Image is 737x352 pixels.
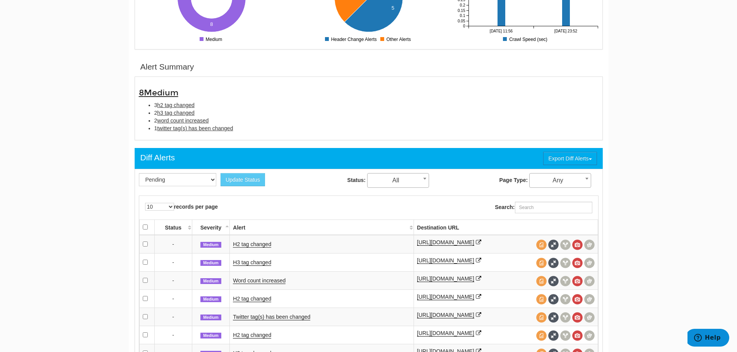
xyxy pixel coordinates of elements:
li: 3 [154,101,598,109]
a: H2 tag changed [233,241,271,248]
li: 2 [154,109,598,117]
a: H2 tag changed [233,296,271,302]
a: Word count increased [233,277,286,284]
th: Severity: activate to sort column descending [192,219,230,235]
th: Status: activate to sort column ascending [154,219,192,235]
span: Compare screenshots [584,258,595,268]
span: twitter tag(s) has been changed [157,125,233,131]
tspan: [DATE] 23:52 [554,29,577,33]
strong: Status: [347,177,366,183]
tspan: 0.1 [460,14,465,18]
a: [URL][DOMAIN_NAME] [417,275,474,282]
span: View screenshot [572,294,583,304]
span: Full Source Diff [548,312,559,323]
a: [URL][DOMAIN_NAME] [417,330,474,337]
tspan: [DATE] 11:56 [489,29,513,33]
span: Full Source Diff [548,330,559,341]
span: word count increased [157,117,209,124]
span: h2 tag changed [157,102,195,108]
button: Export Diff Alerts [543,152,597,165]
td: - [154,235,192,253]
tspan: 0 [463,24,465,28]
li: 1 [154,124,598,132]
span: Any [530,175,591,186]
span: View headers [560,294,571,304]
button: Update Status [221,173,265,186]
a: [URL][DOMAIN_NAME] [417,257,474,264]
span: View screenshot [572,330,583,341]
span: Compare screenshots [584,294,595,304]
a: H3 tag changed [233,259,271,266]
span: View headers [560,276,571,286]
td: - [154,326,192,344]
span: Medium [200,278,221,284]
span: Full Source Diff [548,276,559,286]
span: 8 [139,88,178,98]
span: All [368,175,429,186]
span: All [367,173,429,188]
span: View source [536,276,547,286]
tspan: 0.2 [460,3,465,7]
div: Diff Alerts [140,152,175,163]
select: records per page [145,203,174,211]
span: h3 tag changed [157,110,195,116]
span: Compare screenshots [584,330,595,341]
span: View source [536,258,547,268]
a: [URL][DOMAIN_NAME] [417,312,474,318]
tspan: 0.05 [458,19,465,23]
span: Compare screenshots [584,276,595,286]
a: [URL][DOMAIN_NAME] [417,239,474,246]
span: View source [536,312,547,323]
label: Search: [495,202,592,213]
span: Compare screenshots [584,312,595,323]
td: - [154,253,192,271]
span: Full Source Diff [548,240,559,250]
th: Alert: activate to sort column ascending [230,219,414,235]
span: Medium [200,242,221,248]
span: Full Source Diff [548,258,559,268]
td: - [154,308,192,326]
span: View source [536,330,547,341]
td: - [154,289,192,308]
span: View screenshot [572,312,583,323]
span: Any [529,173,591,188]
span: Medium [144,88,178,98]
th: Destination URL [414,219,598,235]
li: 2 [154,117,598,124]
span: Medium [200,296,221,303]
span: View screenshot [572,240,583,250]
span: Medium [200,315,221,321]
span: Medium [200,333,221,339]
span: View screenshot [572,258,583,268]
span: View source [536,294,547,304]
a: H2 tag changed [233,332,271,338]
span: View headers [560,312,571,323]
div: Alert Summary [140,61,194,73]
label: records per page [145,203,218,211]
td: - [154,271,192,289]
input: Search: [515,202,592,213]
tspan: 0.15 [458,9,465,13]
span: View headers [560,330,571,341]
span: View headers [560,258,571,268]
span: View screenshot [572,276,583,286]
span: View source [536,240,547,250]
span: Medium [200,260,221,266]
a: [URL][DOMAIN_NAME] [417,294,474,300]
span: Compare screenshots [584,240,595,250]
span: Full Source Diff [548,294,559,304]
iframe: Opens a widget where you can find more information [687,329,729,348]
strong: Page Type: [499,177,528,183]
span: View headers [560,240,571,250]
a: Twitter tag(s) has been changed [233,314,310,320]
